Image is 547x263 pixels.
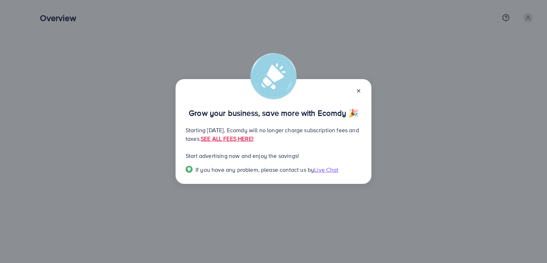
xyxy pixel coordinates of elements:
[314,166,338,174] span: Live Chat
[186,126,361,143] p: Starting [DATE], Ecomdy will no longer charge subscription fees and taxes.
[186,151,361,160] p: Start advertising now and enjoy the savings!
[250,53,297,99] img: alert
[186,166,193,173] img: Popup guide
[201,135,254,143] a: SEE ALL FEES HERE!
[186,109,361,117] p: Grow your business, save more with Ecomdy 🎉
[196,166,314,174] span: If you have any problem, please contact us by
